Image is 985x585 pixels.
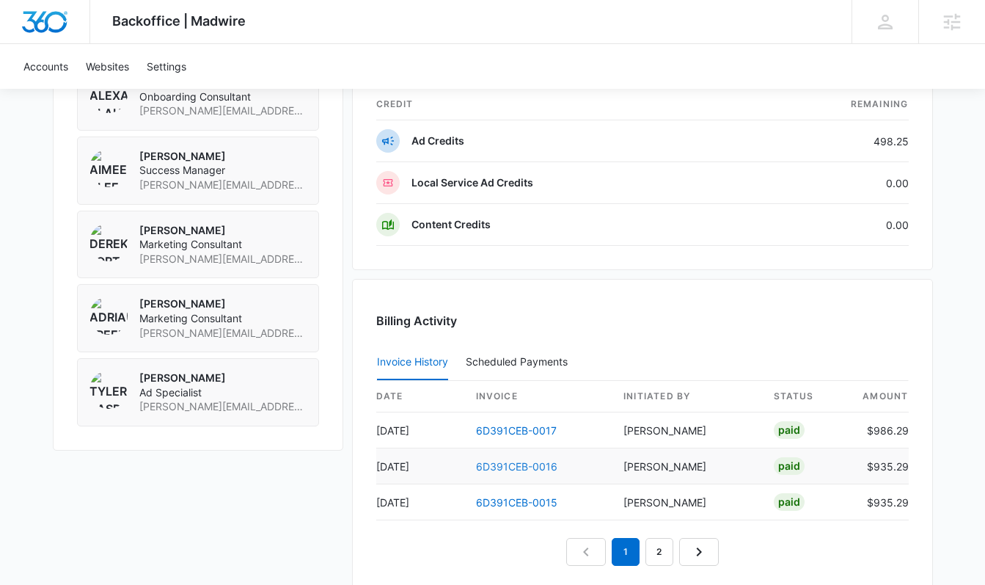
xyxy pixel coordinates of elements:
td: $935.29 [850,448,909,484]
span: [PERSON_NAME][EMAIL_ADDRESS][PERSON_NAME][DOMAIN_NAME] [139,178,307,192]
a: Accounts [15,44,77,89]
img: Adriann Freeman [89,297,128,335]
td: [PERSON_NAME] [612,448,761,484]
td: [PERSON_NAME] [612,413,761,448]
th: invoice [464,381,612,413]
th: Initiated By [612,381,761,413]
td: 0.00 [753,162,909,204]
span: [PERSON_NAME][EMAIL_ADDRESS][PERSON_NAME][DOMAIN_NAME] [139,399,307,414]
span: Onboarding Consultant [139,90,307,104]
th: amount [850,381,909,413]
a: Page 2 [645,538,673,566]
img: Aimee Lee [89,149,128,187]
img: Tyler Rasdon [89,371,128,409]
span: [PERSON_NAME][EMAIL_ADDRESS][PERSON_NAME][DOMAIN_NAME] [139,326,307,341]
td: 0.00 [753,204,909,246]
span: Marketing Consultant [139,237,307,252]
img: Derek Fortier [89,223,128,261]
div: Scheduled Payments [466,357,574,367]
td: [DATE] [376,484,464,520]
td: $935.29 [850,484,909,520]
div: Paid [774,421,805,439]
p: Content Credits [411,217,491,232]
em: 1 [612,538,640,566]
p: [PERSON_NAME] [139,297,307,311]
a: Settings [138,44,195,89]
p: Ad Credits [411,134,464,148]
p: [PERSON_NAME] [139,223,307,238]
h3: Billing Activity [376,312,909,330]
span: [PERSON_NAME][EMAIL_ADDRESS][PERSON_NAME][DOMAIN_NAME] [139,252,307,266]
div: Paid [774,457,805,475]
p: [PERSON_NAME] [139,149,307,164]
td: $986.29 [850,413,909,448]
span: Marketing Consultant [139,311,307,326]
span: [PERSON_NAME][EMAIL_ADDRESS][PERSON_NAME][DOMAIN_NAME] [139,103,307,118]
a: 6D391CEB-0017 [476,424,557,437]
button: Invoice History [377,345,448,380]
a: Next Page [679,538,719,566]
div: Paid [774,493,805,511]
th: date [376,381,464,413]
span: Ad Specialist [139,385,307,400]
p: Local Service Ad Credits [411,175,533,190]
span: Backoffice | Madwire [112,13,246,29]
td: [PERSON_NAME] [612,484,761,520]
td: 498.25 [753,120,909,162]
nav: Pagination [566,538,719,566]
a: 6D391CEB-0015 [476,496,557,509]
th: status [762,381,850,413]
th: Remaining [753,89,909,120]
a: Websites [77,44,138,89]
a: 6D391CEB-0016 [476,460,557,473]
td: [DATE] [376,413,464,448]
span: Success Manager [139,163,307,178]
th: credit [376,89,753,120]
td: [DATE] [376,448,464,484]
p: [PERSON_NAME] [139,371,307,385]
img: Alexander Blaho [89,75,128,113]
